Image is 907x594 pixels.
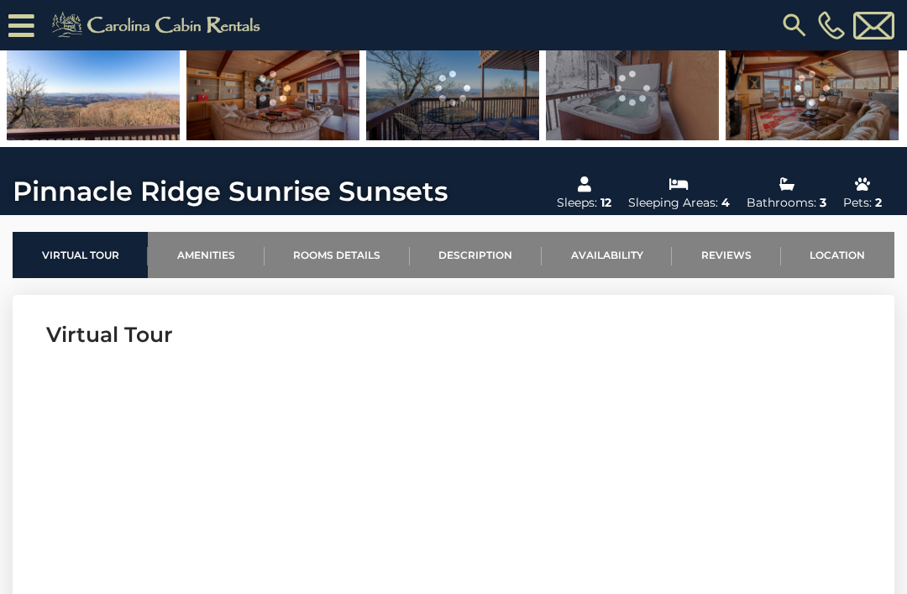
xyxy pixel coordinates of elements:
a: Location [781,232,894,278]
img: 167683677 [726,35,899,140]
a: Virtual Tour [13,232,148,278]
img: Khaki-logo.png [43,8,275,42]
img: 167683692 [366,35,539,140]
img: search-regular.svg [779,10,810,40]
a: Reviews [672,232,780,278]
img: 167683369 [7,35,180,140]
a: Availability [542,232,672,278]
img: 167683336 [186,35,359,140]
a: Amenities [148,232,264,278]
h3: Virtual Tour [46,320,861,350]
img: 167810620 [546,35,719,140]
a: Rooms Details [265,232,410,278]
a: Description [410,232,542,278]
a: [PHONE_NUMBER] [814,11,849,39]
